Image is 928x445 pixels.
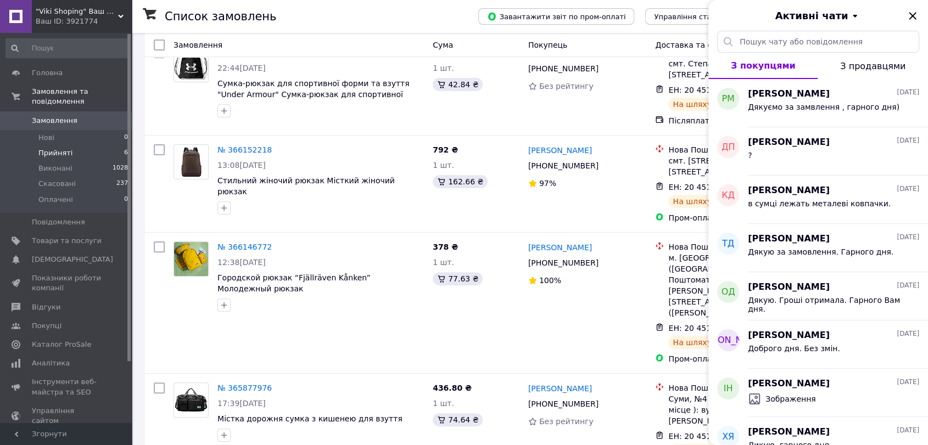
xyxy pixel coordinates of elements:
[433,161,454,170] span: 1 шт.
[708,79,928,127] button: РМ[PERSON_NAME][DATE]Дякуємо за замвлення , гарного дня)
[668,212,799,223] div: Пром-оплата
[668,353,799,364] div: Пром-оплата
[174,41,222,49] span: Замовлення
[433,78,483,91] div: 42.84 ₴
[692,334,765,347] span: [PERSON_NAME]
[722,141,735,154] span: ДП
[433,399,454,408] span: 1 шт.
[526,61,601,76] div: [PHONE_NUMBER]
[174,387,208,413] img: Фото товару
[708,320,928,369] button: [PERSON_NAME][PERSON_NAME][DATE]Доброго дня. Без змін.
[748,247,893,256] span: Дякую за замовлення. Гарного дня.
[897,88,919,97] span: [DATE]
[717,31,919,53] input: Пошук чату або повідомлення
[38,195,73,205] span: Оплачені
[433,145,458,154] span: 792 ₴
[217,161,266,170] span: 13:08[DATE]
[775,9,848,23] span: Активні чати
[731,60,796,71] span: З покупцями
[433,258,454,267] span: 1 шт.
[722,238,734,250] span: ТД
[32,87,132,106] span: Замовлення та повідомлення
[668,155,799,177] div: смт. [STREET_ADDRESS]: вул. [STREET_ADDRESS]
[433,41,453,49] span: Cума
[897,426,919,435] span: [DATE]
[32,273,102,293] span: Показники роботи компанії
[433,175,488,188] div: 162.66 ₴
[32,116,77,126] span: Замовлення
[765,393,816,404] span: Зображення
[668,115,799,126] div: Післяплата
[478,8,634,25] button: Завантажити звіт по пром-оплаті
[32,236,102,246] span: Товари та послуги
[174,47,209,82] a: Фото товару
[174,48,208,82] img: Фото товару
[433,64,454,72] span: 1 шт.
[748,296,904,313] span: Дякую. Гроші отримала. Гарного Вам дня.
[668,98,780,111] div: На шляху до одержувача
[668,183,760,191] span: ЕН: 20 4512 6884 7407
[539,82,594,91] span: Без рейтингу
[32,406,102,426] span: Управління сайтом
[708,53,818,79] button: З покупцями
[38,164,72,173] span: Виконані
[748,199,891,208] span: в сумці лежать металеві ковпачки.
[897,329,919,339] span: [DATE]
[645,8,747,25] button: Управління статусами
[433,413,483,426] div: 74.64 ₴
[528,383,592,394] a: [PERSON_NAME]
[818,53,928,79] button: З продавцями
[32,377,102,397] span: Інструменти веб-майстра та SEO
[748,103,899,111] span: Дякуємо за замвлення , гарного дня)
[433,384,472,392] span: 436.80 ₴
[217,176,395,196] span: Стильний жіночий рюкзак Місткий жіночий рюкзак
[217,243,272,251] a: № 366146772
[174,242,208,276] img: Фото товару
[526,255,601,271] div: [PHONE_NUMBER]
[724,382,733,395] span: ІН
[668,195,780,208] div: На шляху до одержувача
[165,10,276,23] h1: Список замовлень
[528,242,592,253] a: [PERSON_NAME]
[539,276,561,285] span: 100%
[708,127,928,176] button: ДП[PERSON_NAME][DATE]?
[174,144,209,179] a: Фото товару
[36,7,118,16] span: "Viki Shoping" Ваш комфортный мир покупок!
[668,58,799,80] div: смт. Степань, №1: вул. [STREET_ADDRESS]
[748,344,840,353] span: Доброго дня. Без змін.
[668,86,760,94] span: ЕН: 20 4512 6891 2437
[116,179,128,189] span: 237
[722,431,734,443] span: ХЯ
[217,258,266,267] span: 12:38[DATE]
[668,252,799,318] div: м. [GEOGRAPHIC_DATA] ([GEOGRAPHIC_DATA].), Поштомат №41613: вул. [PERSON_NAME][STREET_ADDRESS] ([...
[708,176,928,224] button: КД[PERSON_NAME][DATE]в сумці лежать металеві ковпачки.
[722,93,734,105] span: РМ
[668,241,799,252] div: Нова Пошта
[722,189,735,202] span: КД
[217,64,266,72] span: 22:44[DATE]
[748,88,830,100] span: [PERSON_NAME]
[217,414,402,423] a: Містка дорожня сумка з кишенею для взуття
[897,281,919,290] span: [DATE]
[668,336,780,349] div: На шляху до одержувача
[748,378,830,390] span: [PERSON_NAME]
[897,136,919,145] span: [DATE]
[539,417,594,426] span: Без рейтингу
[217,273,371,293] a: Городской рюкзак “Fjällräven Kånken” Молодежный рюкзак
[906,9,919,22] button: Закрити
[528,145,592,156] a: [PERSON_NAME]
[708,224,928,272] button: ТД[PERSON_NAME][DATE]Дякую за замовлення. Гарного дня.
[897,233,919,242] span: [DATE]
[668,432,760,441] span: ЕН: 20 4512 6748 4550
[668,382,799,393] div: Нова Пошта
[174,241,209,277] a: Фото товару
[32,340,91,350] span: Каталог ProSale
[174,382,209,418] a: Фото товару
[38,179,76,189] span: Скасовані
[528,41,567,49] span: Покупець
[539,179,556,188] span: 97%
[32,255,113,264] span: [DEMOGRAPHIC_DATA]
[217,145,272,154] a: № 366152218
[174,145,208,179] img: Фото товару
